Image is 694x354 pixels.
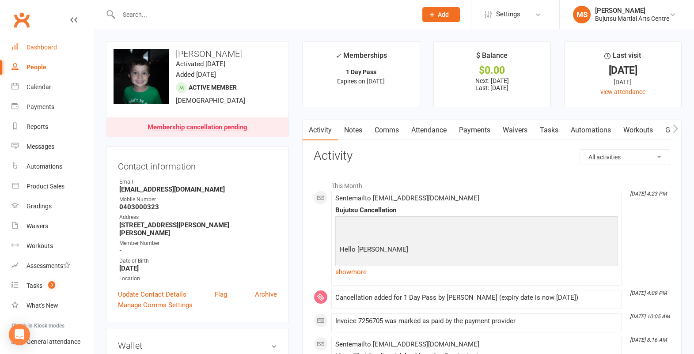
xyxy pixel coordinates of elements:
[255,289,277,300] a: Archive
[119,178,277,186] div: Email
[27,262,70,269] div: Assessments
[119,275,277,283] div: Location
[119,257,277,265] div: Date of Birth
[303,120,338,140] a: Activity
[335,317,618,325] div: Invoice 7256705 was marked as paid by the payment provider
[119,203,277,211] strong: 0403000323
[11,196,93,216] a: Gradings
[114,49,169,104] img: image1615279646.png
[630,191,667,197] i: [DATE] 4:23 PM
[630,290,667,296] i: [DATE] 4:09 PM
[496,4,520,24] span: Settings
[27,143,54,150] div: Messages
[335,194,479,202] span: Sent email to [EMAIL_ADDRESS][DOMAIN_NAME]
[215,289,227,300] a: Flag
[119,247,277,255] strong: -
[119,196,277,204] div: Mobile Number
[11,77,93,97] a: Calendar
[346,68,376,75] strong: 1 Day Pass
[118,158,277,171] h3: Contact information
[453,120,497,140] a: Payments
[11,177,93,196] a: Product Sales
[118,341,277,350] h3: Wallet
[176,97,245,105] span: [DEMOGRAPHIC_DATA]
[27,44,57,51] div: Dashboard
[11,236,93,256] a: Workouts
[27,64,46,71] div: People
[118,300,193,310] a: Manage Comms Settings
[335,52,341,60] i: ✓
[337,78,385,85] span: Expires on [DATE]
[118,289,186,300] a: Update Contact Details
[368,120,405,140] a: Comms
[27,338,80,345] div: General attendance
[11,38,93,57] a: Dashboard
[314,177,670,191] li: This Month
[422,7,460,22] button: Add
[573,66,673,75] div: [DATE]
[442,77,542,91] p: Next: [DATE] Last: [DATE]
[335,50,387,66] div: Memberships
[27,123,48,130] div: Reports
[9,324,30,345] div: Open Intercom Messenger
[335,340,479,348] span: Sent email to [EMAIL_ADDRESS][DOMAIN_NAME]
[27,83,51,90] div: Calendar
[114,49,281,59] h3: [PERSON_NAME]
[189,84,237,91] span: Active member
[595,15,669,23] div: Bujutsu Martial Arts Centre
[442,66,542,75] div: $0.00
[604,50,641,66] div: Last visit
[573,77,673,87] div: [DATE]
[119,239,277,248] div: Member Number
[534,120,565,140] a: Tasks
[116,8,411,21] input: Search...
[405,120,453,140] a: Attendance
[600,88,645,95] a: view attendance
[119,221,277,237] strong: [STREET_ADDRESS][PERSON_NAME][PERSON_NAME]
[11,332,93,352] a: General attendance kiosk mode
[630,313,670,320] i: [DATE] 10:05 AM
[565,120,617,140] a: Automations
[119,264,277,272] strong: [DATE]
[119,213,277,222] div: Address
[11,216,93,236] a: Waivers
[27,242,53,249] div: Workouts
[573,6,591,23] div: MS
[27,222,48,230] div: Waivers
[27,183,64,190] div: Product Sales
[438,11,449,18] span: Add
[11,276,93,296] a: Tasks 3
[11,117,93,137] a: Reports
[11,97,93,117] a: Payments
[314,149,670,163] h3: Activity
[48,281,55,289] span: 3
[27,302,58,309] div: What's New
[630,337,667,343] i: [DATE] 8:16 AM
[27,103,54,110] div: Payments
[335,294,618,301] div: Cancellation added for 1 Day Pass by [PERSON_NAME] (expiry date is now [DATE])
[11,256,93,276] a: Assessments
[11,157,93,177] a: Automations
[119,185,277,193] strong: [EMAIL_ADDRESS][DOMAIN_NAME]
[27,163,62,170] div: Automations
[476,50,508,66] div: $ Balance
[335,266,618,278] a: show more
[27,203,52,210] div: Gradings
[11,57,93,77] a: People
[176,60,225,68] time: Activated [DATE]
[338,120,368,140] a: Notes
[11,137,93,157] a: Messages
[617,120,659,140] a: Workouts
[11,296,93,316] a: What's New
[335,207,618,214] div: Bujutsu Cancellation
[338,244,615,257] p: Hello [PERSON_NAME]
[27,282,42,289] div: Tasks
[11,9,33,31] a: Clubworx
[176,71,216,79] time: Added [DATE]
[595,7,669,15] div: [PERSON_NAME]
[497,120,534,140] a: Waivers
[148,124,247,131] div: Membership cancellation pending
